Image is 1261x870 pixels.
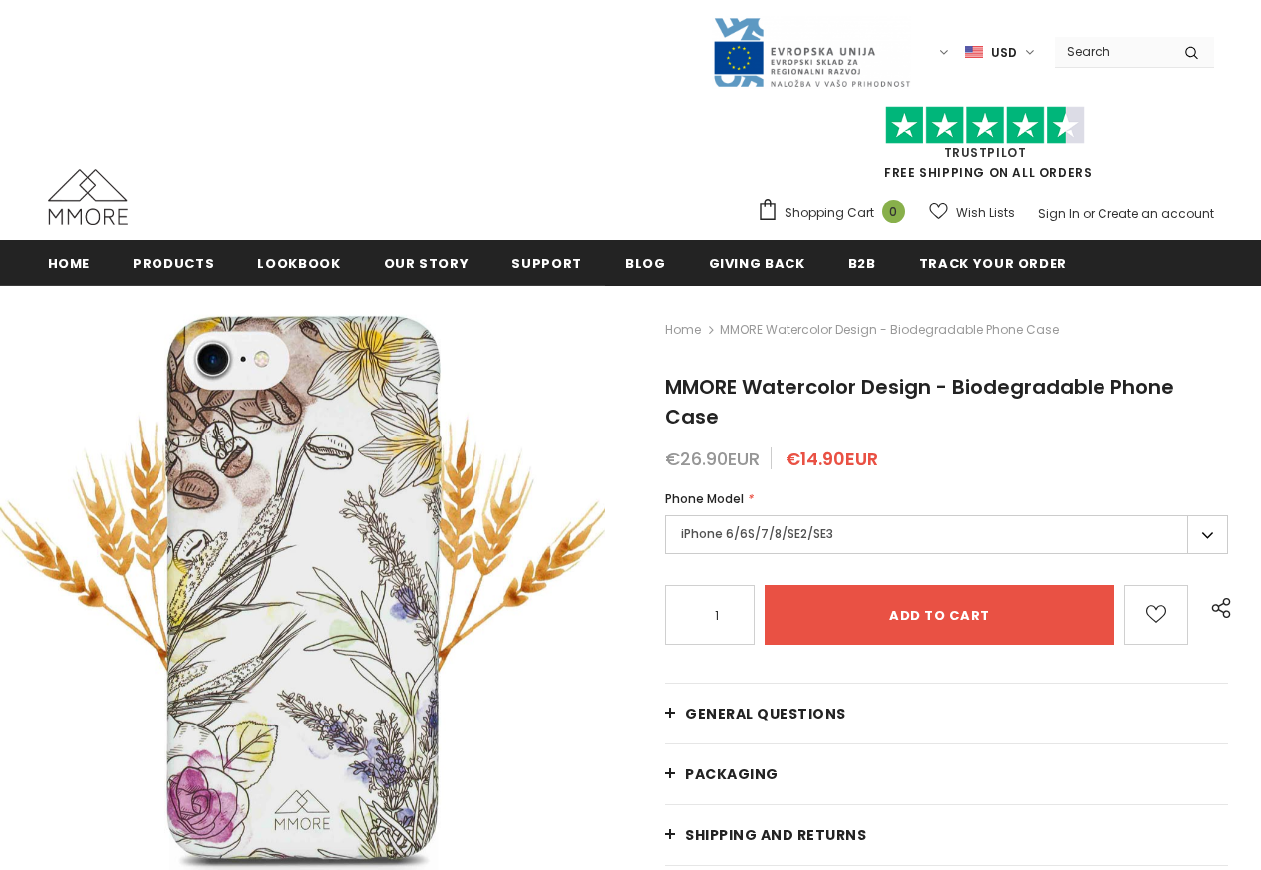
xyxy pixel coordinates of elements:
span: Our Story [384,254,470,273]
label: iPhone 6/6S/7/8/SE2/SE3 [665,515,1228,554]
span: €14.90EUR [786,446,878,471]
img: MMORE Cases [48,169,128,225]
a: Our Story [384,240,470,285]
span: Wish Lists [956,203,1015,223]
input: Search Site [1055,37,1169,66]
a: Track your order [919,240,1067,285]
span: 0 [882,200,905,223]
a: General Questions [665,684,1228,743]
span: General Questions [685,704,846,724]
span: USD [991,43,1017,63]
span: MMORE Watercolor Design - Biodegradable Phone Case [720,318,1059,342]
span: FREE SHIPPING ON ALL ORDERS [757,115,1214,181]
a: Wish Lists [929,195,1015,230]
a: Trustpilot [944,145,1027,161]
img: Trust Pilot Stars [885,106,1085,145]
a: Blog [625,240,666,285]
a: Home [665,318,701,342]
span: Blog [625,254,666,273]
span: Lookbook [257,254,340,273]
a: Shopping Cart 0 [757,198,915,228]
a: Create an account [1098,205,1214,222]
span: Home [48,254,91,273]
span: support [511,254,582,273]
span: or [1083,205,1095,222]
a: Sign In [1038,205,1080,222]
span: €26.90EUR [665,446,760,471]
span: Track your order [919,254,1067,273]
a: Shipping and returns [665,805,1228,865]
a: Giving back [709,240,805,285]
span: B2B [848,254,876,273]
span: Giving back [709,254,805,273]
span: MMORE Watercolor Design - Biodegradable Phone Case [665,373,1174,431]
span: Products [133,254,214,273]
span: Phone Model [665,490,744,507]
input: Add to cart [765,585,1114,645]
img: USD [965,44,983,61]
a: PACKAGING [665,744,1228,804]
a: B2B [848,240,876,285]
span: PACKAGING [685,764,779,784]
img: Javni Razpis [712,16,911,89]
a: Javni Razpis [712,43,911,60]
span: Shopping Cart [785,203,874,223]
a: Lookbook [257,240,340,285]
span: Shipping and returns [685,825,866,845]
a: Home [48,240,91,285]
a: support [511,240,582,285]
a: Products [133,240,214,285]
